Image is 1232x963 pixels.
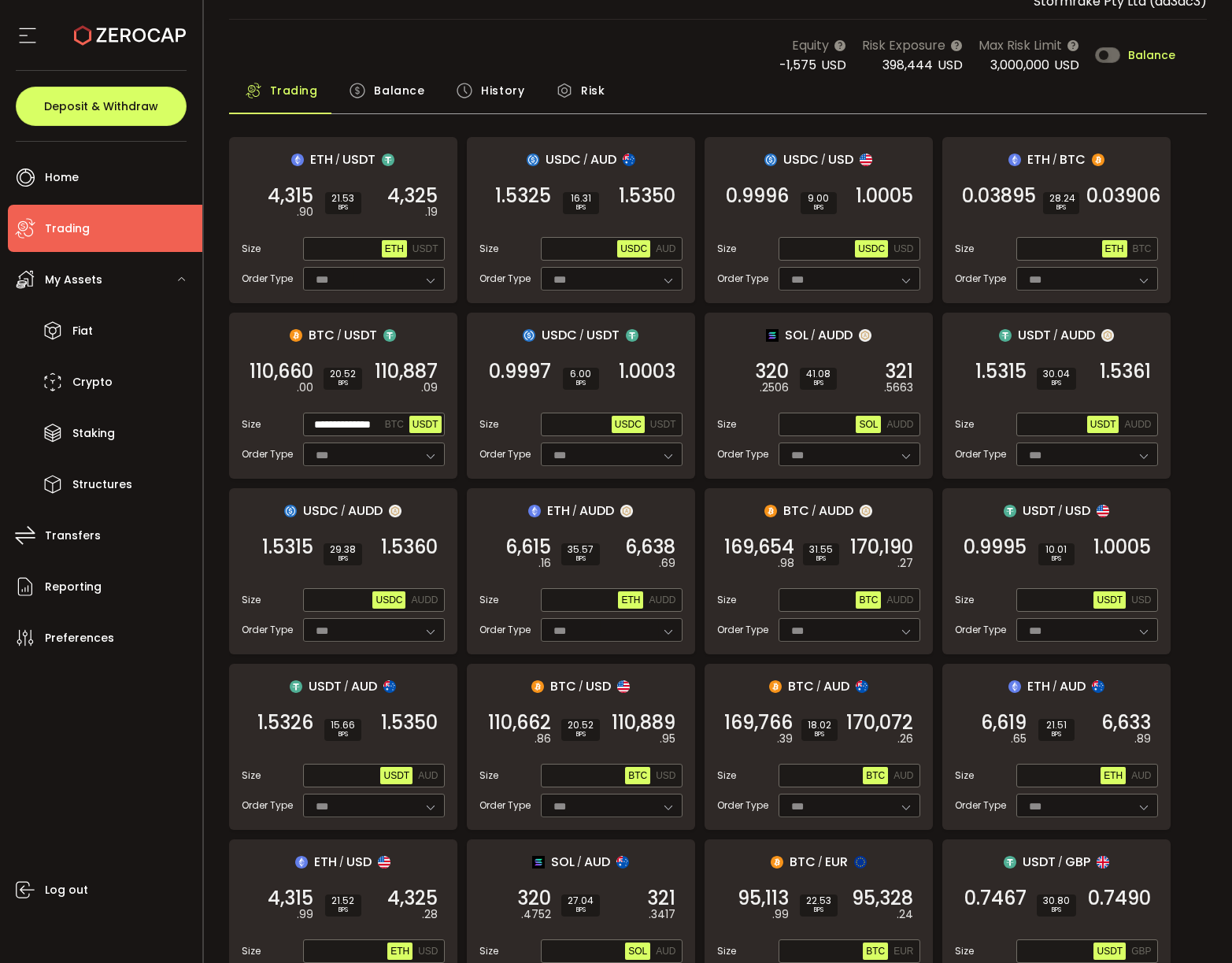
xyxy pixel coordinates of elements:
[1045,793,1232,963] div: Chat Widget
[764,154,777,166] img: usdc_portfolio.svg
[650,419,676,430] span: USDT
[1128,767,1154,784] button: AUD
[488,715,551,731] span: 110,662
[581,75,605,106] span: Risk
[856,188,913,204] span: 1.0005
[1004,856,1016,869] img: usdt_portfolio.svg
[885,364,913,380] span: 321
[717,623,768,637] span: Order Type
[621,594,640,606] span: ETH
[717,242,736,256] span: Size
[981,715,1027,731] span: 6,619
[335,153,340,167] em: /
[1027,150,1050,169] span: ETH
[331,730,355,739] i: BPS
[72,422,115,445] span: Staking
[821,153,826,167] em: /
[807,194,831,203] span: 9.00
[962,188,1036,204] span: 0.03895
[785,325,808,345] span: SOL
[628,946,647,957] span: SOL
[653,767,679,784] button: USD
[1018,325,1051,345] span: USDT
[1043,369,1070,379] span: 30.04
[385,419,404,430] span: BTC
[532,856,545,869] img: sol_portfolio.png
[808,720,831,730] span: 18.02
[717,769,736,783] span: Size
[44,101,158,112] span: Deposit & Withdraw
[812,504,816,518] em: /
[1128,591,1154,609] button: USD
[1133,243,1152,254] span: BTC
[890,240,916,257] button: USD
[1097,505,1109,517] img: usd_portfolio.svg
[290,680,302,693] img: usdt_portfolio.svg
[72,371,113,394] span: Crypto
[862,35,945,55] span: Risk Exposure
[724,715,793,731] span: 169,766
[778,555,794,572] em: .98
[647,416,679,433] button: USDT
[620,505,633,517] img: zuPXiwguUFiBOIQyqLOiXsnnNitlx7q4LCwEbLHADjIpTka+Lip0HH8D0VTrd02z+wEAAAAASUVORK5CYII=
[250,364,313,380] span: 110,660
[855,240,888,257] button: USDC
[717,593,736,607] span: Size
[809,545,833,554] span: 31.55
[979,35,1062,55] span: Max Risk Limit
[626,329,638,342] img: usdt_portfolio.svg
[792,35,829,55] span: Equity
[330,369,356,379] span: 20.52
[295,856,308,869] img: eth_portfolio.svg
[859,329,871,342] img: zuPXiwguUFiBOIQyqLOiXsnnNitlx7q4LCwEbLHADjIpTka+Lip0HH8D0VTrd02z+wEAAAAASUVORK5CYII=
[806,379,831,388] i: BPS
[1049,194,1073,203] span: 28.24
[821,56,846,74] span: USD
[297,380,313,396] em: .00
[262,539,313,555] span: 1.5315
[579,680,583,694] em: /
[242,769,261,783] span: Size
[818,325,853,345] span: AUDD
[408,591,441,609] button: AUDD
[1128,50,1175,61] span: Balance
[381,539,438,555] span: 1.5360
[550,676,576,696] span: BTC
[1093,539,1151,555] span: 1.0005
[777,731,793,747] em: .39
[481,75,524,106] span: History
[418,946,438,957] span: USD
[620,243,647,254] span: USDC
[1045,730,1068,739] i: BPS
[415,767,441,784] button: AUD
[1131,594,1151,606] span: USD
[886,419,913,430] span: AUDD
[653,240,679,257] button: AUD
[45,269,102,291] span: My Assets
[415,943,441,960] button: USD
[659,555,675,572] em: .69
[863,943,888,960] button: BTC
[572,504,577,518] em: /
[479,272,531,286] span: Order Type
[284,505,297,517] img: usdc_portfolio.svg
[344,325,377,345] span: USDT
[331,203,355,213] i: BPS
[625,943,650,960] button: SOL
[45,524,101,547] span: Transfers
[1100,364,1151,380] span: 1.5361
[331,720,355,730] span: 15.66
[1104,770,1123,781] span: ETH
[547,501,570,520] span: ETH
[955,447,1006,461] span: Order Type
[612,715,675,731] span: 110,889
[860,154,872,166] img: usd_portfolio.svg
[413,243,438,254] span: USDT
[1058,504,1063,518] em: /
[291,154,304,166] img: eth_portfolio.svg
[1101,329,1114,342] img: zuPXiwguUFiBOIQyqLOiXsnnNitlx7q4LCwEbLHADjIpTka+Lip0HH8D0VTrd02z+wEAAAAASUVORK5CYII=
[846,715,913,731] span: 170,072
[955,623,1006,637] span: Order Type
[1134,731,1151,747] em: .89
[383,329,396,342] img: usdt_portfolio.svg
